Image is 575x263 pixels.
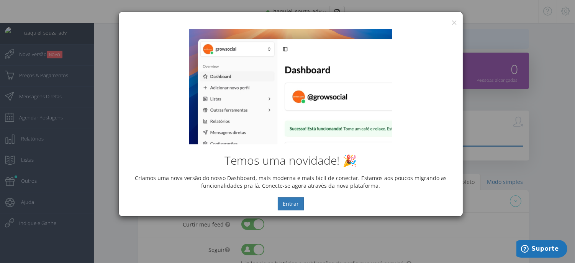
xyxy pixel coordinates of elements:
[451,17,457,28] button: ×
[125,174,457,190] p: Criamos uma nova versão do nosso Dashboard, mais moderna e mais fácil de conectar. Estamos aos po...
[189,29,392,144] img: New Dashboard
[125,154,457,167] h2: Temos uma novidade! 🎉
[516,240,567,259] iframe: Abre um widget para que você possa encontrar mais informações
[278,197,304,210] button: Entrar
